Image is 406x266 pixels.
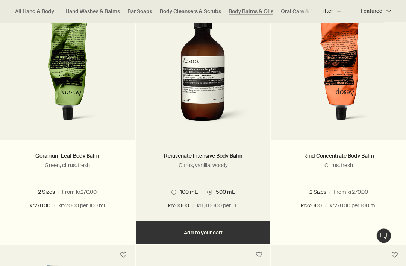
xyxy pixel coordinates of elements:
img: Geranium Leaf Body Balm 100 mL in green aluminium tube [14,6,121,129]
button: Save to cabinet [388,249,401,262]
button: Filter [320,2,351,20]
span: kr270.00 per 100 ml [58,202,105,211]
a: Hand Washes & Balms [65,8,120,15]
a: Rind Concentrate Body Balm [303,153,374,160]
span: 500 mL [348,189,371,196]
p: Green, citrus, fresh [11,162,123,169]
span: 500 mL [212,189,235,196]
img: Rejuvenate Intensive Body Balm with pump [153,6,253,129]
a: Bar Soaps [127,8,152,15]
a: Rejuvenate Intensive Body Balm [164,153,242,160]
button: Save to cabinet [117,249,130,262]
a: All Hand & Body [15,8,54,15]
button: Save to cabinet [252,249,266,262]
span: / [53,202,55,211]
a: Rejuvenate Intensive Body Balm with pump [136,6,270,141]
span: kr700.00 [168,202,189,211]
span: / [325,202,327,211]
span: 500 mL [76,189,99,196]
span: 100 mL [41,189,62,196]
span: 100 mL [176,189,198,196]
span: kr270.00 per 100 ml [330,202,376,211]
button: Live Assistance [376,228,391,243]
button: Featured [351,2,391,20]
a: Rind Concetrate Body Balm in aluminium tube [271,6,406,141]
span: 100 mL [312,189,333,196]
span: kr270.00 [30,202,50,211]
span: / [192,202,194,211]
a: Body Cleansers & Scrubs [160,8,221,15]
img: Rind Concetrate Body Balm in aluminium tube [285,6,392,129]
a: Body Balms & Oils [229,8,273,15]
p: Citrus, vanilla, woody [147,162,259,169]
span: kr270.00 [301,202,322,211]
button: Add to your cart - kr700.00 [136,222,270,244]
p: Citrus, fresh [283,162,395,169]
a: Geranium Leaf Body Balm [35,153,99,160]
span: kr1,400.00 per 1 L [197,202,238,211]
a: Oral Care & Deodorants [281,8,339,15]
